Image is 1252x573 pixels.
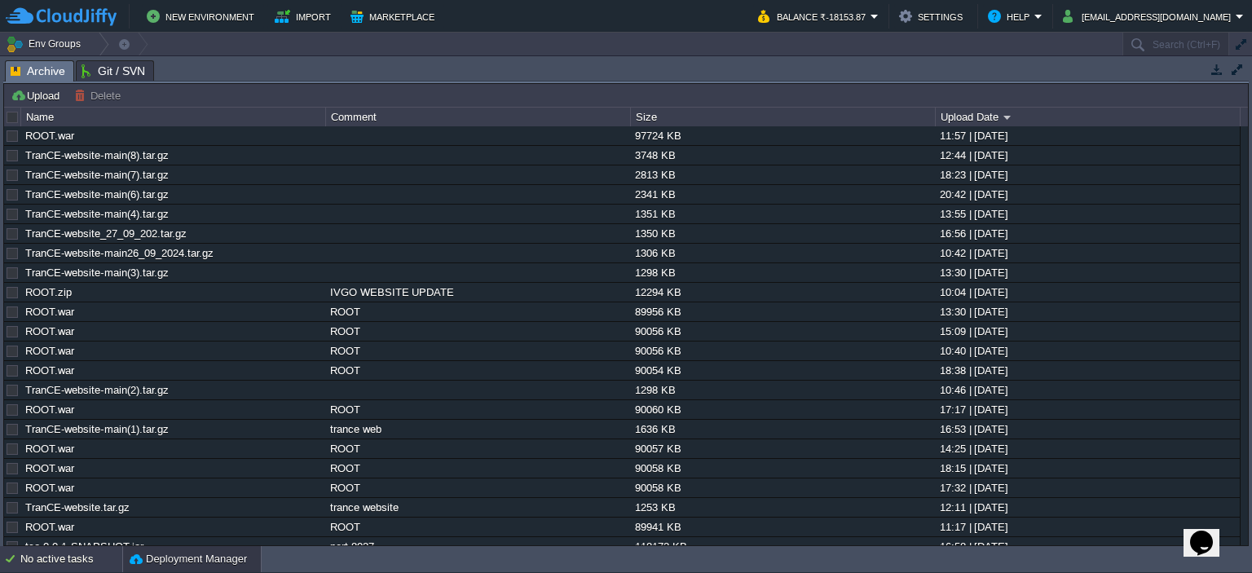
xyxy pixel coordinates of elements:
div: ROOT [326,459,629,478]
div: 16:58 | [DATE] [936,537,1239,556]
a: ROOT.zip [25,286,72,298]
a: TranCE-website_27_09_202.tar.gz [25,227,187,240]
div: 1306 KB [631,244,934,262]
a: TranCE-website-main26_09_2024.tar.gz [25,247,214,259]
div: Name [22,108,325,126]
div: 12:44 | [DATE] [936,146,1239,165]
div: 14:25 | [DATE] [936,439,1239,458]
div: ROOT [326,439,629,458]
a: ROOT.war [25,345,74,357]
div: 17:17 | [DATE] [936,400,1239,419]
a: ROOT.war [25,443,74,455]
div: 20:42 | [DATE] [936,185,1239,204]
div: ROOT [326,400,629,419]
div: port 8027 [326,537,629,556]
a: ROOT.war [25,482,74,494]
div: IVGO WEBSITE UPDATE [326,283,629,302]
a: ROOT.war [25,364,74,377]
div: 90054 KB [631,361,934,380]
a: ROOT.war [25,306,74,318]
div: 13:30 | [DATE] [936,302,1239,321]
div: 89956 KB [631,302,934,321]
button: Env Groups [6,33,86,55]
a: TranCE-website-main(8).tar.gz [25,149,169,161]
a: ROOT.war [25,521,74,533]
div: 90056 KB [631,322,934,341]
button: Balance ₹-18153.87 [758,7,871,26]
div: ROOT [326,361,629,380]
div: 1298 KB [631,381,934,399]
a: TranCE-website-main(4).tar.gz [25,208,169,220]
a: TranCE-website-main(1).tar.gz [25,423,169,435]
div: 1350 KB [631,224,934,243]
div: No active tasks [20,546,122,572]
div: ROOT [326,302,629,321]
div: 90058 KB [631,459,934,478]
button: [EMAIL_ADDRESS][DOMAIN_NAME] [1063,7,1236,26]
div: ROOT [326,342,629,360]
div: 15:09 | [DATE] [936,322,1239,341]
iframe: chat widget [1184,508,1236,557]
div: 2813 KB [631,165,934,184]
span: Archive [11,61,65,82]
button: Deployment Manager [130,551,247,567]
div: 12:11 | [DATE] [936,498,1239,517]
div: 90057 KB [631,439,934,458]
div: 1253 KB [631,498,934,517]
div: 18:38 | [DATE] [936,361,1239,380]
div: 12294 KB [631,283,934,302]
a: ROOT.war [25,403,74,416]
a: tce-0.0.1-SNAPSHOT.jar [25,540,143,553]
span: Git / SVN [82,61,145,81]
div: 10:40 | [DATE] [936,342,1239,360]
a: TranCE-website-main(6).tar.gz [25,188,169,201]
a: TranCE-website.tar.gz [25,501,130,513]
div: 1636 KB [631,420,934,439]
a: TranCE-website-main(7).tar.gz [25,169,169,181]
div: 10:42 | [DATE] [936,244,1239,262]
div: 10:46 | [DATE] [936,381,1239,399]
div: 90056 KB [631,342,934,360]
div: Upload Date [937,108,1240,126]
div: 10:04 | [DATE] [936,283,1239,302]
div: 3748 KB [631,146,934,165]
div: 13:55 | [DATE] [936,205,1239,223]
a: TranCE-website-main(3).tar.gz [25,267,169,279]
div: 1298 KB [631,263,934,282]
button: Help [988,7,1034,26]
a: TranCE-website-main(2).tar.gz [25,384,169,396]
div: trance web [326,420,629,439]
div: 13:30 | [DATE] [936,263,1239,282]
div: 2341 KB [631,185,934,204]
button: Upload [11,88,64,103]
div: ROOT [326,478,629,497]
div: 90058 KB [631,478,934,497]
button: Settings [899,7,968,26]
a: ROOT.war [25,130,74,142]
button: New Environment [147,7,259,26]
button: Delete [74,88,126,103]
button: Import [275,7,336,26]
div: 11:57 | [DATE] [936,126,1239,145]
div: 118172 KB [631,537,934,556]
img: CloudJiffy [6,7,117,27]
div: Size [632,108,935,126]
a: ROOT.war [25,325,74,337]
div: 18:23 | [DATE] [936,165,1239,184]
div: 90060 KB [631,400,934,419]
div: 89941 KB [631,518,934,536]
a: ROOT.war [25,462,74,474]
div: 18:15 | [DATE] [936,459,1239,478]
div: ROOT [326,518,629,536]
div: trance website [326,498,629,517]
button: Marketplace [350,7,439,26]
div: 17:32 | [DATE] [936,478,1239,497]
div: ROOT [326,322,629,341]
div: 16:56 | [DATE] [936,224,1239,243]
div: 11:17 | [DATE] [936,518,1239,536]
div: 97724 KB [631,126,934,145]
div: 16:53 | [DATE] [936,420,1239,439]
div: 1351 KB [631,205,934,223]
div: Comment [327,108,630,126]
